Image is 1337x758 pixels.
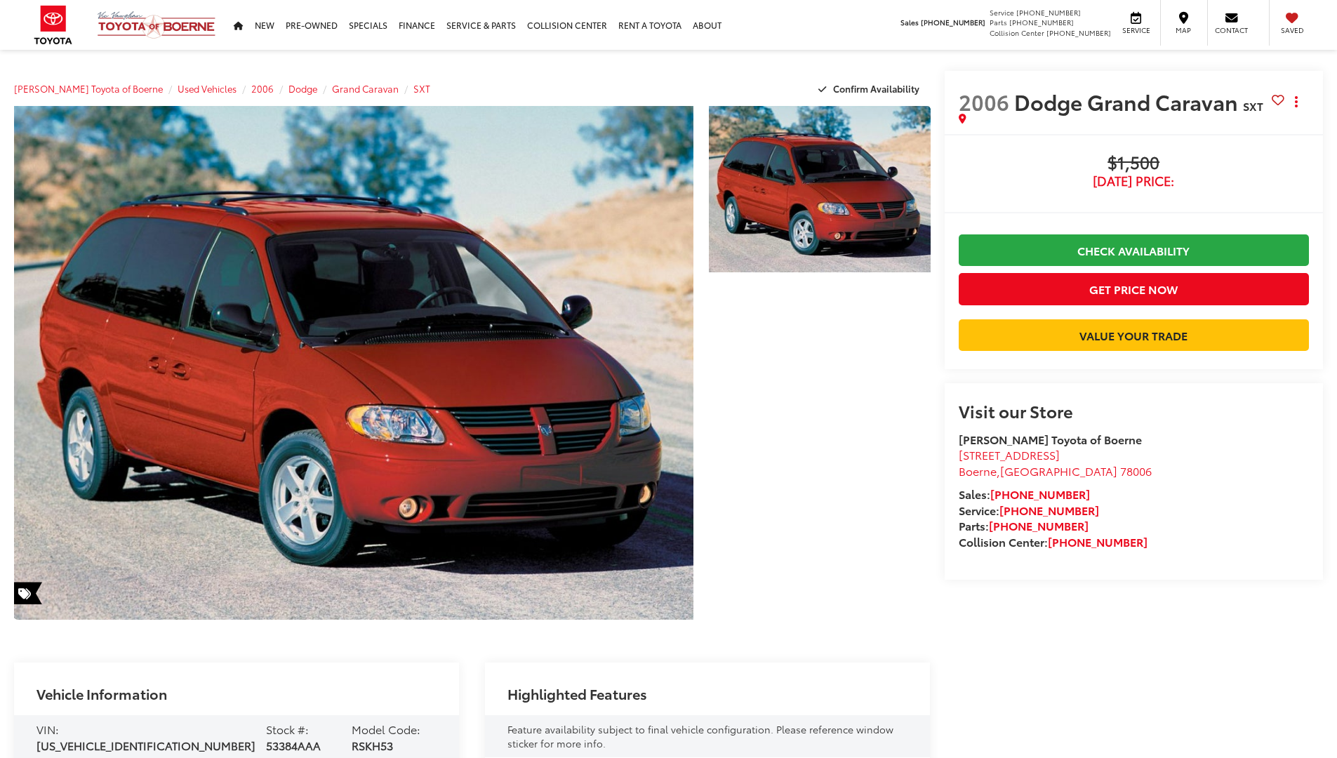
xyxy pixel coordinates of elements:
a: Value Your Trade [959,319,1309,351]
img: Vic Vaughan Toyota of Boerne [97,11,216,39]
span: $1,500 [959,153,1309,174]
span: [STREET_ADDRESS] [959,446,1060,463]
strong: Service: [959,502,1099,518]
span: Feature availability subject to final vehicle configuration. Please reference window sticker for ... [507,722,893,750]
span: Service [990,7,1014,18]
span: Stock #: [266,721,309,737]
span: Model Code: [352,721,420,737]
span: [PHONE_NUMBER] [1016,7,1081,18]
span: dropdown dots [1295,96,1298,107]
a: Used Vehicles [178,82,237,95]
span: [US_VEHICLE_IDENTIFICATION_NUMBER] [36,737,255,753]
span: Dodge Grand Caravan [1014,86,1243,117]
span: , [959,463,1152,479]
span: Confirm Availability [833,82,919,95]
span: Service [1120,25,1152,35]
span: Parts [990,17,1007,27]
a: [STREET_ADDRESS] Boerne,[GEOGRAPHIC_DATA] 78006 [959,446,1152,479]
button: Actions [1284,89,1309,114]
img: 2006 Dodge Grand Caravan SXT [7,103,700,623]
span: VIN: [36,721,59,737]
a: Expand Photo 1 [709,106,931,272]
span: Sales [900,17,919,27]
a: Check Availability [959,234,1309,266]
a: [PERSON_NAME] Toyota of Boerne [14,82,163,95]
a: Dodge [288,82,317,95]
h2: Highlighted Features [507,686,647,701]
span: 78006 [1120,463,1152,479]
span: Saved [1277,25,1308,35]
span: Map [1168,25,1199,35]
a: [PHONE_NUMBER] [1048,533,1148,550]
a: [PHONE_NUMBER] [989,517,1089,533]
span: Boerne [959,463,997,479]
a: SXT [413,82,430,95]
span: [PHONE_NUMBER] [921,17,985,27]
a: Grand Caravan [332,82,399,95]
span: SXT [1243,98,1263,114]
span: Contact [1215,25,1248,35]
a: 2006 [251,82,274,95]
h2: Visit our Store [959,401,1309,420]
span: 53384AAA [266,737,321,753]
h2: Vehicle Information [36,686,167,701]
span: Collision Center [990,27,1044,38]
span: [PHONE_NUMBER] [1046,27,1111,38]
strong: Parts: [959,517,1089,533]
span: [DATE] Price: [959,174,1309,188]
span: [PHONE_NUMBER] [1009,17,1074,27]
strong: Sales: [959,486,1090,502]
img: 2006 Dodge Grand Caravan SXT [706,104,932,274]
a: [PHONE_NUMBER] [990,486,1090,502]
span: 2006 [959,86,1009,117]
strong: Collision Center: [959,533,1148,550]
strong: [PERSON_NAME] Toyota of Boerne [959,431,1142,447]
a: Expand Photo 0 [14,106,693,620]
span: [GEOGRAPHIC_DATA] [1000,463,1117,479]
button: Get Price Now [959,273,1309,305]
span: RSKH53 [352,737,393,753]
button: Confirm Availability [811,77,931,101]
a: [PHONE_NUMBER] [999,502,1099,518]
span: Special [14,582,42,604]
